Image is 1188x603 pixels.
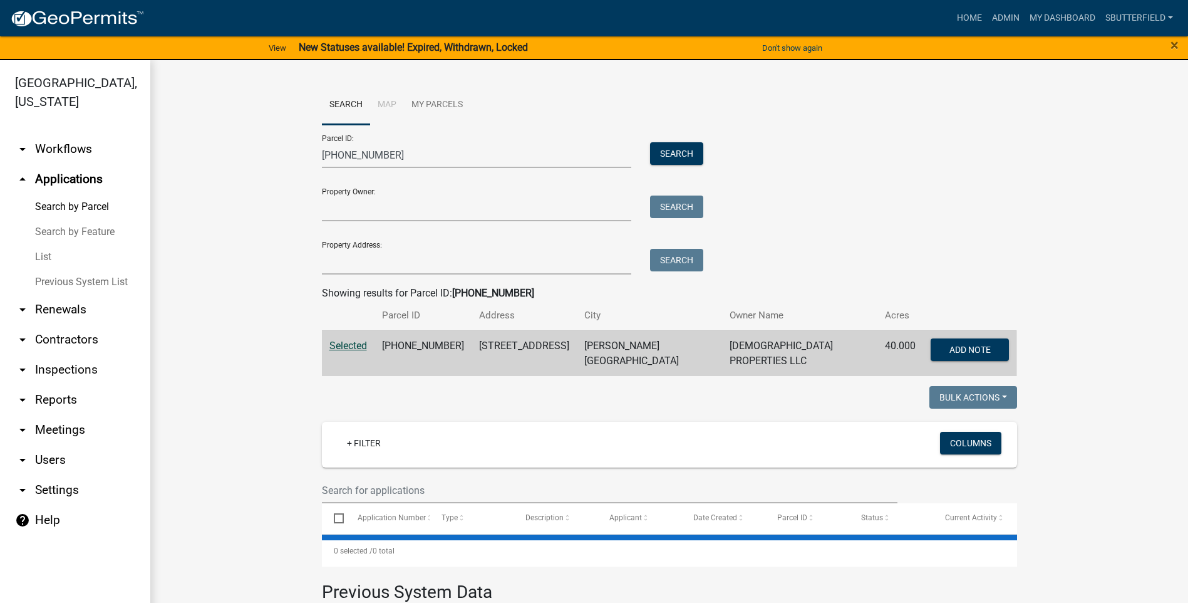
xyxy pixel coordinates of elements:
[693,513,737,522] span: Date Created
[15,332,30,347] i: arrow_drop_down
[1170,38,1179,53] button: Close
[931,338,1009,361] button: Add Note
[987,6,1025,30] a: Admin
[374,301,472,330] th: Parcel ID
[514,503,597,533] datatable-header-cell: Description
[849,503,933,533] datatable-header-cell: Status
[722,330,877,376] td: [DEMOGRAPHIC_DATA] PROPERTIES LLC
[765,503,849,533] datatable-header-cell: Parcel ID
[264,38,291,58] a: View
[322,286,1017,301] div: Showing results for Parcel ID:
[650,249,703,271] button: Search
[877,301,923,330] th: Acres
[929,386,1017,409] button: Bulk Actions
[15,302,30,317] i: arrow_drop_down
[525,513,564,522] span: Description
[940,432,1001,454] button: Columns
[334,547,373,555] span: 0 selected /
[1025,6,1100,30] a: My Dashboard
[757,38,827,58] button: Don't show again
[777,513,807,522] span: Parcel ID
[15,172,30,187] i: arrow_drop_up
[346,503,430,533] datatable-header-cell: Application Number
[861,513,883,522] span: Status
[358,513,426,522] span: Application Number
[337,432,391,454] a: + Filter
[404,85,470,125] a: My Parcels
[472,301,577,330] th: Address
[15,142,30,157] i: arrow_drop_down
[945,513,997,522] span: Current Activity
[15,392,30,407] i: arrow_drop_down
[1100,6,1178,30] a: Sbutterfield
[577,330,723,376] td: [PERSON_NAME] [GEOGRAPHIC_DATA]
[329,340,367,352] a: Selected
[952,6,987,30] a: Home
[322,85,370,125] a: Search
[597,503,681,533] datatable-header-cell: Applicant
[15,513,30,528] i: help
[322,535,1017,567] div: 0 total
[1170,36,1179,54] span: ×
[322,478,898,503] input: Search for applications
[15,362,30,377] i: arrow_drop_down
[442,513,458,522] span: Type
[877,330,923,376] td: 40.000
[722,301,877,330] th: Owner Name
[374,330,472,376] td: [PHONE_NUMBER]
[322,503,346,533] datatable-header-cell: Select
[650,196,703,218] button: Search
[650,142,703,165] button: Search
[681,503,765,533] datatable-header-cell: Date Created
[430,503,514,533] datatable-header-cell: Type
[577,301,723,330] th: City
[15,453,30,468] i: arrow_drop_down
[933,503,1017,533] datatable-header-cell: Current Activity
[15,483,30,498] i: arrow_drop_down
[609,513,642,522] span: Applicant
[299,41,528,53] strong: New Statuses available! Expired, Withdrawn, Locked
[15,422,30,438] i: arrow_drop_down
[949,344,991,354] span: Add Note
[472,330,577,376] td: [STREET_ADDRESS]
[452,287,534,299] strong: [PHONE_NUMBER]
